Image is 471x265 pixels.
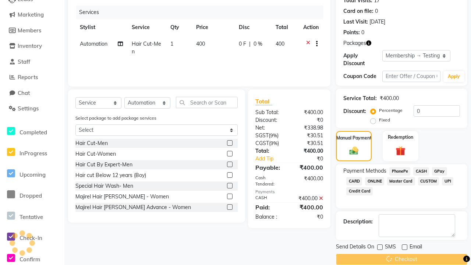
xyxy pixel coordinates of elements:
span: Credit Card [346,187,373,195]
div: Card on file: [343,7,373,15]
span: Chat [18,89,30,96]
div: Majirel Hair [PERSON_NAME] Advance - Women [75,204,191,211]
div: 0 [361,29,364,36]
label: Percentage [379,107,403,114]
span: Email [410,243,422,252]
div: Hair cut Below 12 years (Boy) [75,172,146,179]
span: GPay [432,167,447,176]
a: Staff [2,58,63,66]
span: SMS [385,243,396,252]
div: Net: [250,124,289,132]
a: Members [2,26,63,35]
span: CGST [255,140,269,146]
span: Confirm [20,256,40,263]
th: Stylist [75,19,127,36]
div: ₹0 [289,213,329,221]
a: Chat [2,89,63,98]
th: Qty [166,19,192,36]
span: 0 % [254,40,262,48]
span: Members [18,27,41,34]
span: Reports [18,74,38,81]
div: Service Total: [343,95,377,102]
a: Reports [2,73,63,82]
span: ONLINE [365,177,384,185]
a: Marketing [2,11,63,19]
div: ₹400.00 [289,195,329,202]
th: Action [299,19,323,36]
span: Total [255,98,272,105]
div: ₹400.00 [289,109,329,116]
div: Hair Cut By Expert-Men [75,161,132,169]
div: ₹400.00 [289,147,329,155]
div: Discount: [343,107,366,115]
span: Staff [18,58,30,65]
span: Master Card [387,177,415,185]
div: Special Hair Wash- Men [75,182,133,190]
div: Discount: [250,116,289,124]
img: _gift.svg [393,145,408,157]
div: Payments [255,189,323,195]
span: 1 [170,40,173,47]
div: Points: [343,29,360,36]
span: | [249,40,251,48]
span: Payment Methods [343,167,386,175]
div: ₹0 [289,116,329,124]
label: Manual Payment [336,135,372,141]
div: Hair Cut-Women [75,150,116,158]
a: Inventory [2,42,63,50]
div: Total: [250,147,289,155]
th: Total [271,19,299,36]
div: [DATE] [369,18,385,26]
div: ₹338.98 [289,124,329,132]
span: Automation [80,40,107,47]
button: Apply [443,71,464,82]
div: ₹30.51 [289,139,329,147]
span: Send Details On [336,243,374,252]
th: Disc [234,19,271,36]
span: UPI [442,177,453,185]
div: CASH [250,195,289,202]
div: 0 [375,7,378,15]
div: ₹400.00 [289,203,329,212]
span: 9% [270,132,277,138]
span: Hair Cut-Men [132,40,161,55]
div: Description: [343,218,373,226]
div: Services [76,6,329,19]
span: 9% [270,140,277,146]
div: Paid: [250,203,289,212]
span: CUSTOM [418,177,439,185]
span: Packages [343,39,366,47]
input: Enter Offer / Coupon Code [382,71,440,82]
span: 400 [196,40,205,47]
span: Tentative [20,213,43,220]
a: Add Tip [250,155,296,163]
input: Search or Scan [176,97,238,108]
span: Upcoming [20,171,46,178]
span: CARD [346,177,362,185]
span: PhonePe [389,167,410,176]
span: InProgress [20,150,47,157]
img: _cash.svg [347,146,361,156]
label: Redemption [388,134,413,141]
span: Inventory [18,42,42,49]
div: Majirel Hair [PERSON_NAME] - Women [75,193,169,201]
div: ( ) [250,132,289,139]
div: Apply Discount [343,52,382,67]
span: 0 F [239,40,246,48]
div: ₹400.00 [289,175,329,187]
span: SGST [255,132,269,139]
div: Sub Total: [250,109,289,116]
div: ₹400.00 [380,95,399,102]
div: Coupon Code [343,73,382,80]
span: Completed [20,129,47,136]
label: Fixed [379,117,390,123]
span: Settings [18,105,39,112]
div: Payable: [250,163,289,172]
span: 400 [276,40,284,47]
span: CASH [413,167,429,176]
span: Dropped [20,192,42,199]
div: Cash Tendered: [250,175,289,187]
div: ( ) [250,139,289,147]
div: Last Visit: [343,18,368,26]
div: ₹0 [296,155,329,163]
